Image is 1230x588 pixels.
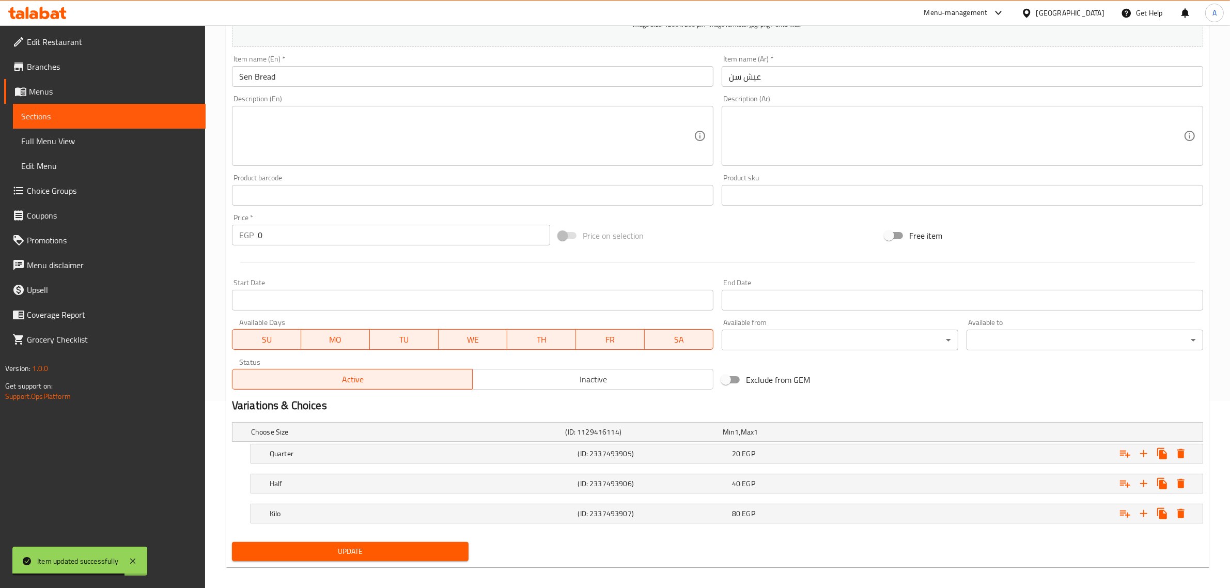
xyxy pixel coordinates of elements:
[507,329,576,350] button: TH
[909,229,942,242] span: Free item
[732,447,740,460] span: 20
[232,329,301,350] button: SU
[27,209,197,222] span: Coupons
[29,85,197,98] span: Menus
[232,542,469,561] button: Update
[27,308,197,321] span: Coverage Report
[1153,504,1172,523] button: Clone new choice
[722,330,958,350] div: ​
[270,448,574,459] h5: Quarter
[1116,474,1134,493] button: Add choice group
[4,327,206,352] a: Grocery Checklist
[237,332,297,347] span: SU
[4,277,206,302] a: Upsell
[4,178,206,203] a: Choice Groups
[1172,504,1190,523] button: Delete Kilo
[1212,7,1217,19] span: A
[578,448,728,459] h5: (ID: 2337493905)
[722,185,1203,206] input: Please enter product sku
[511,332,572,347] span: TH
[741,425,754,439] span: Max
[1153,474,1172,493] button: Clone new choice
[240,545,460,558] span: Update
[270,478,574,489] h5: Half
[4,302,206,327] a: Coverage Report
[4,253,206,277] a: Menu disclaimer
[258,225,550,245] input: Please enter price
[754,425,758,439] span: 1
[21,110,197,122] span: Sections
[232,398,1203,413] h2: Variations & Choices
[4,79,206,104] a: Menus
[1036,7,1104,19] div: [GEOGRAPHIC_DATA]
[4,29,206,54] a: Edit Restaurant
[13,129,206,153] a: Full Menu View
[580,332,641,347] span: FR
[305,332,366,347] span: MO
[924,7,988,19] div: Menu-management
[237,372,469,387] span: Active
[746,374,810,386] span: Exclude from GEM
[645,329,713,350] button: SA
[27,60,197,73] span: Branches
[251,444,1203,463] div: Expand
[370,329,439,350] button: TU
[1134,504,1153,523] button: Add new choice
[1116,504,1134,523] button: Add choice group
[578,508,728,519] h5: (ID: 2337493907)
[578,478,728,489] h5: (ID: 2337493906)
[13,153,206,178] a: Edit Menu
[13,104,206,129] a: Sections
[21,135,197,147] span: Full Menu View
[27,284,197,296] span: Upsell
[27,259,197,271] span: Menu disclaimer
[27,36,197,48] span: Edit Restaurant
[232,423,1203,441] div: Expand
[1153,444,1172,463] button: Clone new choice
[251,474,1203,493] div: Expand
[4,54,206,79] a: Branches
[439,329,507,350] button: WE
[37,555,118,567] div: Item updated successfully
[27,234,197,246] span: Promotions
[32,362,48,375] span: 1.0.0
[742,477,755,490] span: EGP
[1172,474,1190,493] button: Delete Half
[4,203,206,228] a: Coupons
[566,427,719,437] h5: (ID: 1129416114)
[649,332,709,347] span: SA
[472,369,713,390] button: Inactive
[232,369,473,390] button: Active
[723,425,735,439] span: Min
[251,504,1203,523] div: Expand
[443,332,503,347] span: WE
[239,229,254,241] p: EGP
[27,184,197,197] span: Choice Groups
[735,425,739,439] span: 1
[1134,444,1153,463] button: Add new choice
[723,427,876,437] div: ,
[374,332,434,347] span: TU
[1134,474,1153,493] button: Add new choice
[477,372,709,387] span: Inactive
[722,66,1203,87] input: Enter name Ar
[21,160,197,172] span: Edit Menu
[5,390,71,403] a: Support.OpsPlatform
[5,362,30,375] span: Version:
[732,507,740,520] span: 80
[270,508,574,519] h5: Kilo
[1116,444,1134,463] button: Add choice group
[1172,444,1190,463] button: Delete Quarter
[583,229,644,242] span: Price on selection
[742,447,755,460] span: EGP
[732,477,740,490] span: 40
[576,329,645,350] button: FR
[232,66,713,87] input: Enter name En
[301,329,370,350] button: MO
[27,333,197,346] span: Grocery Checklist
[251,427,562,437] h5: Choose Size
[742,507,755,520] span: EGP
[5,379,53,393] span: Get support on:
[4,228,206,253] a: Promotions
[967,330,1203,350] div: ​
